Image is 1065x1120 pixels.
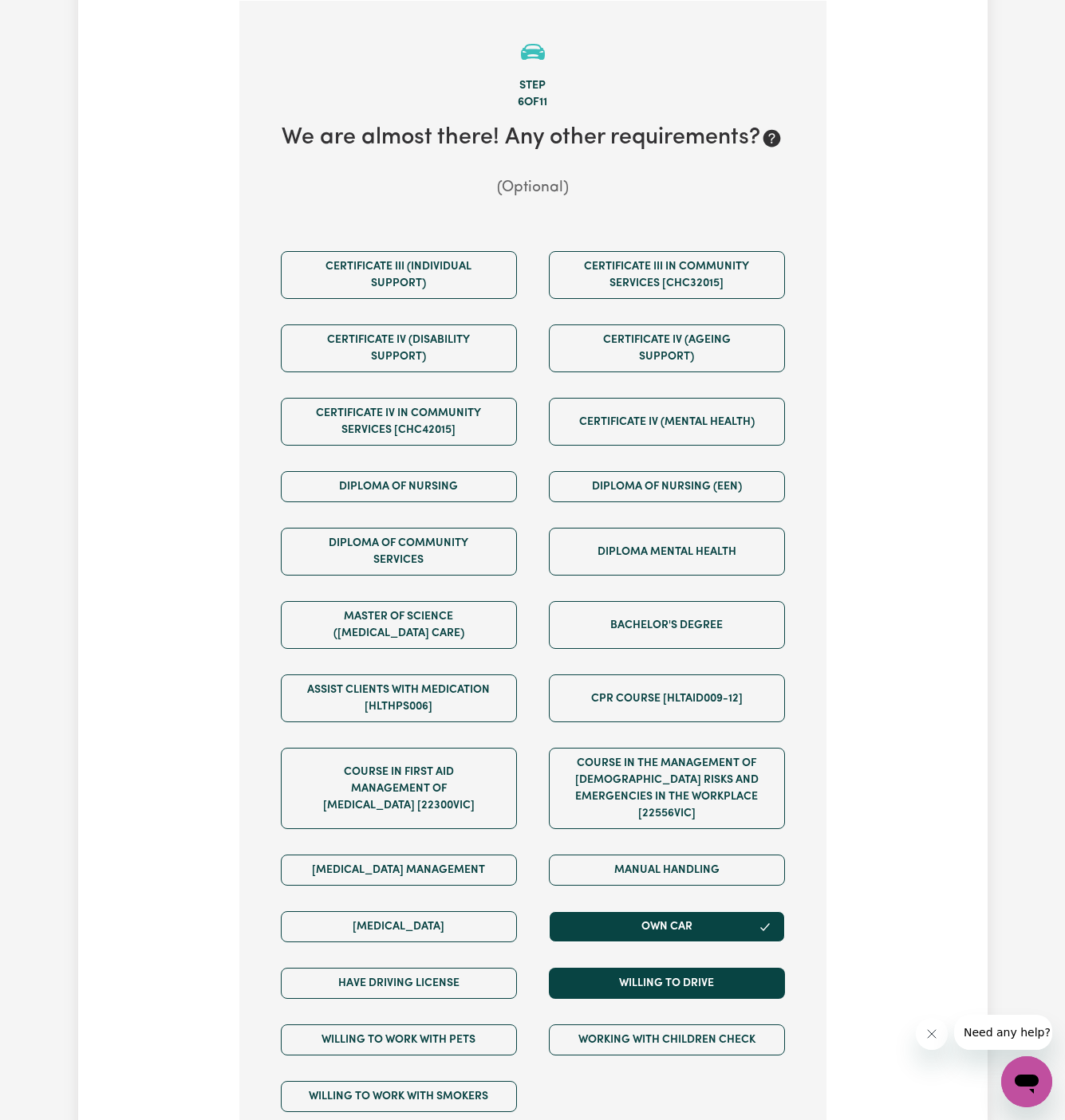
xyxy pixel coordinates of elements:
button: [MEDICAL_DATA] [281,911,517,942]
button: Certificate IV in Community Services [CHC42015] [281,398,517,446]
p: (Optional) [265,177,801,200]
button: Diploma Mental Health [549,528,785,576]
button: Certificate III (Individual Support) [281,251,517,299]
div: Step [265,77,801,95]
button: Diploma of Community Services [281,528,517,576]
button: Own Car [549,911,785,942]
button: Bachelor's Degree [549,601,785,649]
button: [MEDICAL_DATA] Management [281,855,517,886]
h2: We are almost there! Any other requirements? [265,124,801,152]
button: Master of Science ([MEDICAL_DATA] Care) [281,601,517,649]
iframe: Close message [916,1018,948,1050]
button: Course in First Aid Management of [MEDICAL_DATA] [22300VIC] [281,748,517,829]
button: Willing to drive [549,968,785,999]
button: Diploma of Nursing (EEN) [549,471,785,502]
button: Certificate IV (Mental Health) [549,398,785,446]
button: Diploma of Nursing [281,471,517,502]
button: Have driving license [281,968,517,999]
button: Certificate IV (Ageing Support) [549,324,785,372]
button: Course in the Management of [DEMOGRAPHIC_DATA] Risks and Emergencies in the Workplace [22556VIC] [549,748,785,829]
button: Willing to work with smokers [281,1081,517,1112]
button: Willing to work with pets [281,1024,517,1055]
div: 6 of 11 [265,94,801,112]
button: Assist clients with medication [HLTHPS006] [281,674,517,722]
button: Manual Handling [549,855,785,886]
iframe: Message from company [954,1015,1052,1050]
button: Certificate IV (Disability Support) [281,324,517,372]
button: CPR Course [HLTAID009-12] [549,674,785,722]
button: Certificate III in Community Services [CHC32015] [549,251,785,299]
button: Working with Children Check [549,1024,785,1055]
iframe: Button to launch messaging window [1001,1056,1052,1107]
